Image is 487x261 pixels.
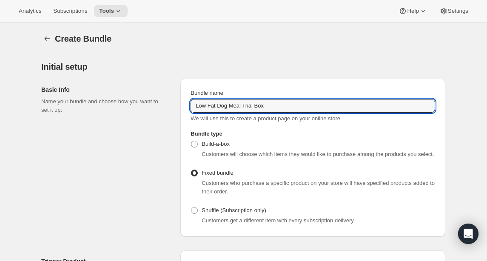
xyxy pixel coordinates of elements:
div: Open Intercom Messenger [458,224,478,244]
span: We will use this to create a product page on your online store [191,115,340,122]
button: Help [393,5,432,17]
span: Customers who purchase a specific product on your store will have specified products added to the... [202,180,435,195]
span: Bundle type [191,130,222,137]
span: Analytics [19,8,41,14]
h2: Initial setup [41,62,445,72]
button: Bundles [41,33,53,45]
span: Build-a-box [202,141,230,147]
button: Tools [94,5,128,17]
span: Customers will choose which items they would like to purchase among the products you select. [202,151,434,157]
button: Analytics [14,5,46,17]
span: Shuffle (Subscription only) [202,207,266,213]
h2: Basic Info [41,85,167,94]
span: Bundle name [191,90,223,96]
button: Subscriptions [48,5,92,17]
span: Settings [448,8,468,14]
span: Create Bundle [55,34,111,43]
p: Name your bundle and choose how you want to set it up. [41,97,167,114]
span: Help [407,8,419,14]
button: Settings [434,5,473,17]
span: Customers get a different item with every subscription delivery. [202,217,355,224]
input: ie. Smoothie box [191,99,435,113]
span: Subscriptions [53,8,87,14]
span: Tools [99,8,114,14]
span: Fixed bundle [202,170,233,176]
